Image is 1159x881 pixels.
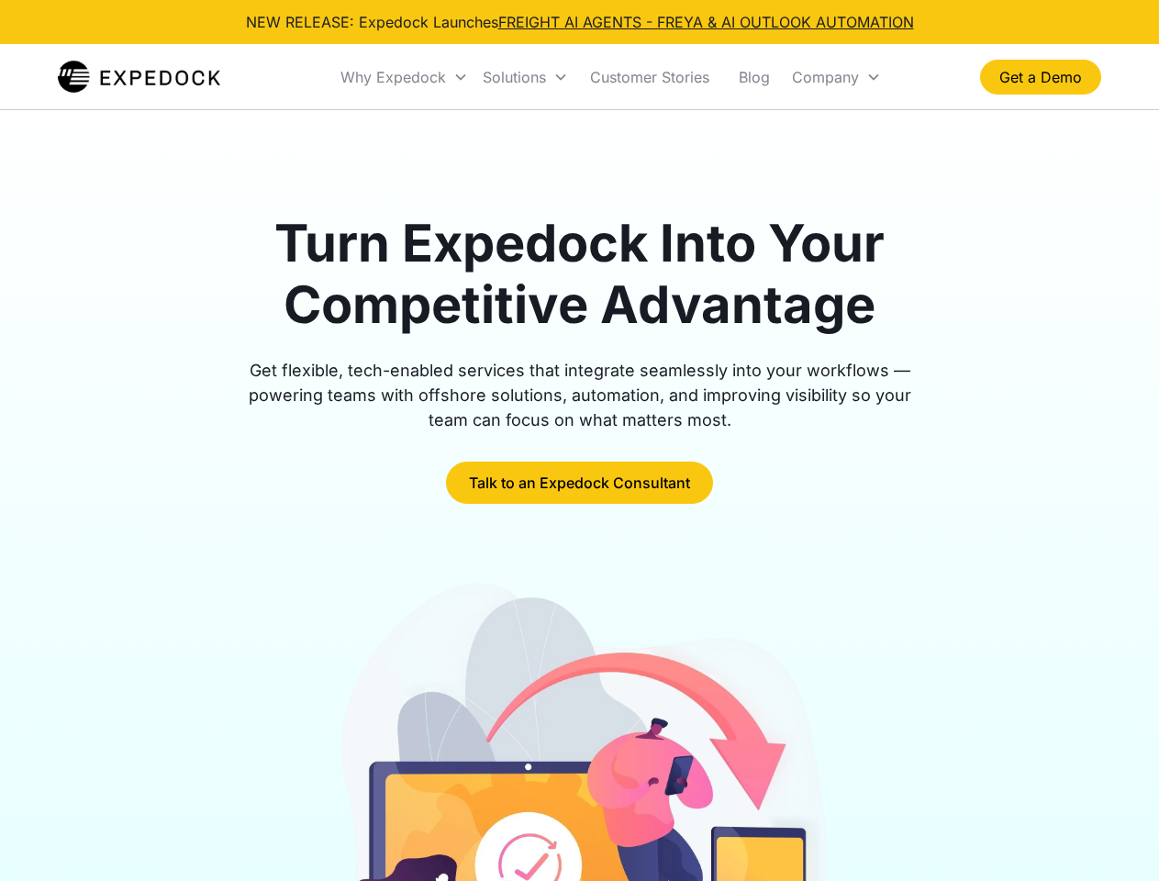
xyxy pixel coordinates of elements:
[724,46,785,108] a: Blog
[340,68,446,86] div: Why Expedock
[246,11,914,33] div: NEW RELEASE: Expedock Launches
[228,358,932,432] div: Get flexible, tech-enabled services that integrate seamlessly into your workflows — powering team...
[333,46,475,108] div: Why Expedock
[475,46,575,108] div: Solutions
[483,68,546,86] div: Solutions
[58,59,220,95] a: home
[980,60,1101,95] a: Get a Demo
[792,68,859,86] div: Company
[1067,793,1159,881] iframe: Chat Widget
[785,46,888,108] div: Company
[58,59,220,95] img: Expedock Logo
[446,462,713,504] a: Talk to an Expedock Consultant
[575,46,724,108] a: Customer Stories
[498,13,914,31] a: FREIGHT AI AGENTS - FREYA & AI OUTLOOK AUTOMATION
[228,213,932,336] h1: Turn Expedock Into Your Competitive Advantage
